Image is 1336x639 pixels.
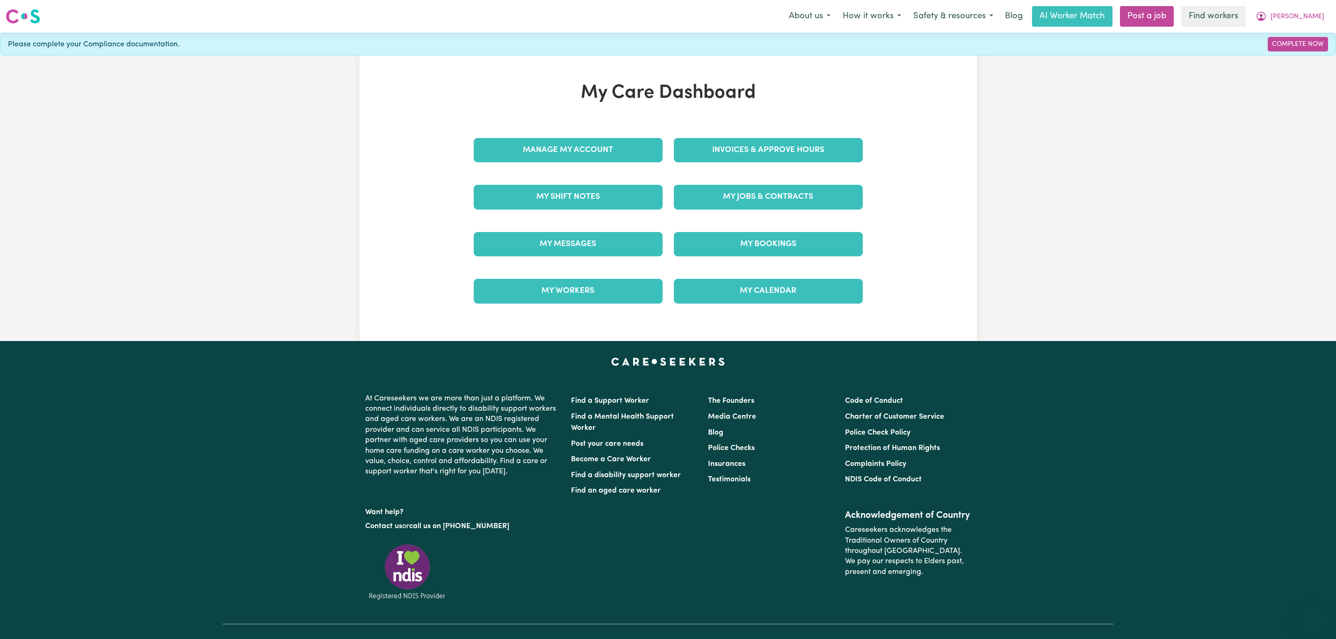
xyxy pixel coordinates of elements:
[6,6,40,27] a: Careseekers logo
[674,185,863,209] a: My Jobs & Contracts
[845,444,940,452] a: Protection of Human Rights
[571,413,674,432] a: Find a Mental Health Support Worker
[571,397,649,405] a: Find a Support Worker
[708,413,756,421] a: Media Centre
[845,460,906,468] a: Complaints Policy
[365,523,402,530] a: Contact us
[365,503,560,517] p: Want help?
[1271,12,1324,22] span: [PERSON_NAME]
[474,232,663,256] a: My Messages
[845,510,971,521] h2: Acknowledgement of Country
[8,39,180,50] span: Please complete your Compliance documentation.
[783,7,837,26] button: About us
[708,397,754,405] a: The Founders
[999,6,1028,27] a: Blog
[907,7,999,26] button: Safety & resources
[845,476,922,483] a: NDIS Code of Conduct
[365,543,449,601] img: Registered NDIS provider
[708,429,723,436] a: Blog
[6,8,40,25] img: Careseekers logo
[845,429,910,436] a: Police Check Policy
[837,7,907,26] button: How it works
[571,472,681,479] a: Find a disability support worker
[474,185,663,209] a: My Shift Notes
[409,523,509,530] a: call us on [PHONE_NUMBER]
[1249,7,1330,26] button: My Account
[845,521,971,581] p: Careseekers acknowledges the Traditional Owners of Country throughout [GEOGRAPHIC_DATA]. We pay o...
[571,456,651,463] a: Become a Care Worker
[708,444,755,452] a: Police Checks
[1268,37,1328,51] a: Complete Now
[674,232,863,256] a: My Bookings
[1032,6,1112,27] a: AI Worker Match
[365,517,560,535] p: or
[1181,6,1246,27] a: Find workers
[674,138,863,162] a: Invoices & Approve Hours
[674,279,863,303] a: My Calendar
[708,460,745,468] a: Insurances
[1120,6,1174,27] a: Post a job
[845,413,944,421] a: Charter of Customer Service
[474,138,663,162] a: Manage My Account
[474,279,663,303] a: My Workers
[365,390,560,481] p: At Careseekers we are more than just a platform. We connect individuals directly to disability su...
[845,397,903,405] a: Code of Conduct
[1299,602,1329,632] iframe: Button to launch messaging window, conversation in progress
[571,440,643,448] a: Post your care needs
[571,487,661,494] a: Find an aged care worker
[708,476,751,483] a: Testimonials
[611,358,725,365] a: Careseekers home page
[468,82,868,104] h1: My Care Dashboard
